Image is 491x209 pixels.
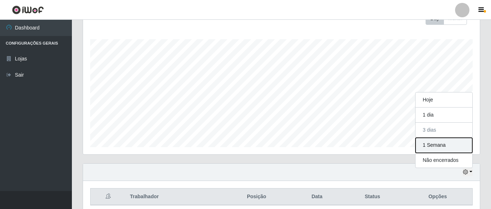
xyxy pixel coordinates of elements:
[416,138,472,153] button: 1 Semana
[292,188,342,205] th: Data
[416,123,472,138] button: 3 dias
[416,153,472,168] button: Não encerrados
[416,108,472,123] button: 1 dia
[342,188,403,205] th: Status
[416,92,472,108] button: Hoje
[126,188,221,205] th: Trabalhador
[403,188,472,205] th: Opções
[221,188,292,205] th: Posição
[12,5,44,14] img: CoreUI Logo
